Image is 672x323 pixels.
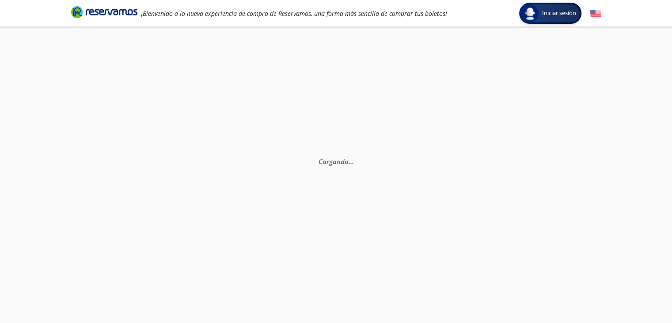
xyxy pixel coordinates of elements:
[348,157,350,166] span: .
[539,9,580,18] span: Iniciar sesión
[350,157,352,166] span: .
[71,5,137,19] i: Brand Logo
[318,157,353,166] em: Cargando
[590,8,601,19] button: English
[352,157,353,166] span: .
[71,5,137,21] a: Brand Logo
[141,9,447,18] em: ¡Bienvenido a la nueva experiencia de compra de Reservamos, una forma más sencilla de comprar tus...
